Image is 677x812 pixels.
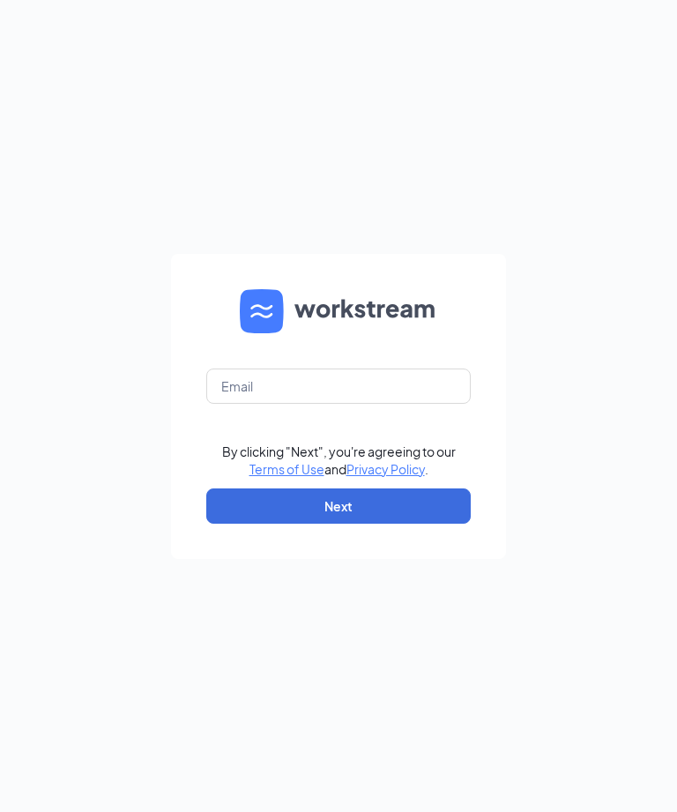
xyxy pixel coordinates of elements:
[206,488,471,524] button: Next
[346,461,425,477] a: Privacy Policy
[206,369,471,404] input: Email
[249,461,324,477] a: Terms of Use
[222,443,456,478] div: By clicking "Next", you're agreeing to our and .
[240,289,437,333] img: WS logo and Workstream text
